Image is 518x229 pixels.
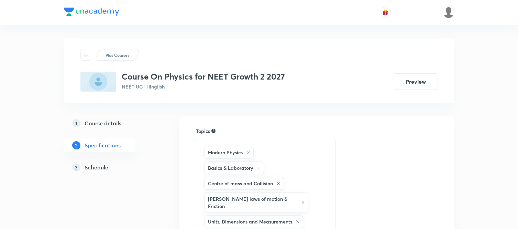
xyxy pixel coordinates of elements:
h5: Specifications [85,141,121,149]
h6: Units, Dimensions and Measurements [208,218,292,225]
h6: Topics [196,127,210,135]
a: 1Course details [64,116,157,130]
img: 49F337E6-23A7-408D-9EB3-67683AD6805E_plus.png [80,72,116,92]
img: Company Logo [64,8,119,16]
button: Preview [394,73,438,90]
p: NEET UG • Hinglish [122,83,285,90]
h6: Centre of mass and Collision [208,180,273,187]
img: avatar [382,9,388,15]
button: avatar [380,7,391,18]
p: 1 [72,119,80,127]
img: Vivek Patil [443,7,454,18]
a: Company Logo [64,8,119,18]
h3: Course On Physics for NEET Growth 2 2027 [122,72,285,82]
h5: Course details [85,119,121,127]
h6: Basics & Laboratory [208,164,253,171]
p: 3 [72,163,80,171]
p: 2 [72,141,80,149]
p: Plus Courses [106,52,129,58]
h5: Schedule [85,163,108,171]
div: Search for topics [211,128,216,134]
h6: [PERSON_NAME] laws of motion & Friction [208,195,298,210]
h6: Modern Physics [208,149,243,156]
a: 3Schedule [64,160,157,174]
